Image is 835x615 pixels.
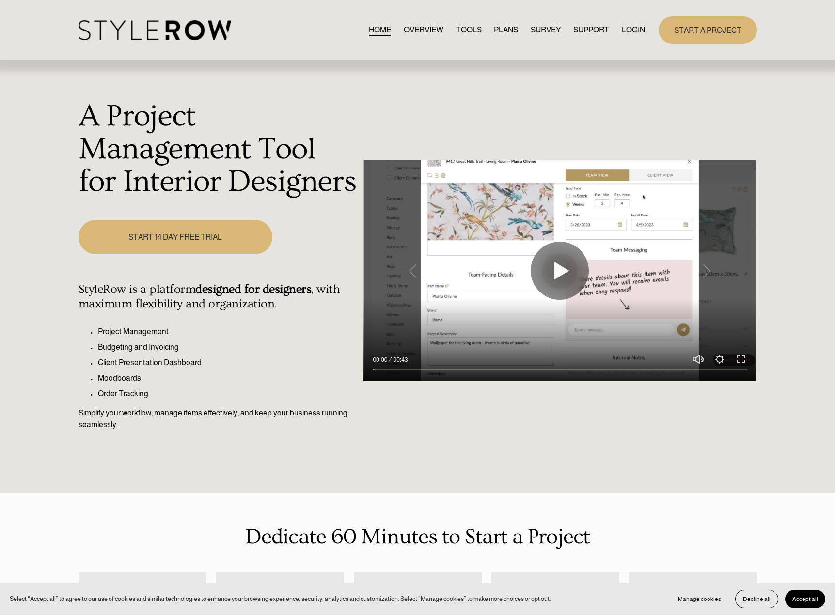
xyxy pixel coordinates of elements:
button: Decline all [735,590,778,608]
span: SUPPORT [573,24,609,36]
p: Select “Accept all” to agree to our use of cookies and similar technologies to enhance your brows... [10,594,551,603]
a: folder dropdown [573,24,609,37]
a: SURVEY [531,24,561,37]
a: OVERVIEW [404,24,443,37]
img: StyleRow [79,20,231,40]
strong: designed for designers [195,282,311,296]
a: LOGIN [622,24,645,37]
a: START 14 DAY FREE TRIAL [79,220,272,254]
span: Manage cookies [678,596,721,602]
div: Current time [373,355,390,365]
span: Accept all [792,596,818,602]
button: Accept all [785,590,825,608]
a: START A PROJECT [659,16,757,43]
h1: A Project Management Tool for Interior Designers [79,100,358,199]
a: PLANS [494,24,518,37]
a: TOOLS [456,24,482,37]
p: Dedicate 60 Minutes to Start a Project [79,521,757,553]
p: Moodboards [98,372,358,384]
button: Manage cookies [671,590,728,608]
p: Client Presentation Dashboard [98,357,358,369]
p: Simplify your workflow, manage items effectively, and keep your business running seamlessly. [79,407,358,430]
p: Project Management [98,326,358,338]
input: Seek [373,367,747,373]
div: Duration [390,355,410,365]
span: Decline all [743,596,771,602]
a: HOME [369,24,391,37]
button: Play [531,242,589,300]
p: Budgeting and Invoicing [98,341,358,353]
p: Order Tracking [98,388,358,400]
h4: StyleRow is a platform , with maximum flexibility and organization. [79,282,358,311]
